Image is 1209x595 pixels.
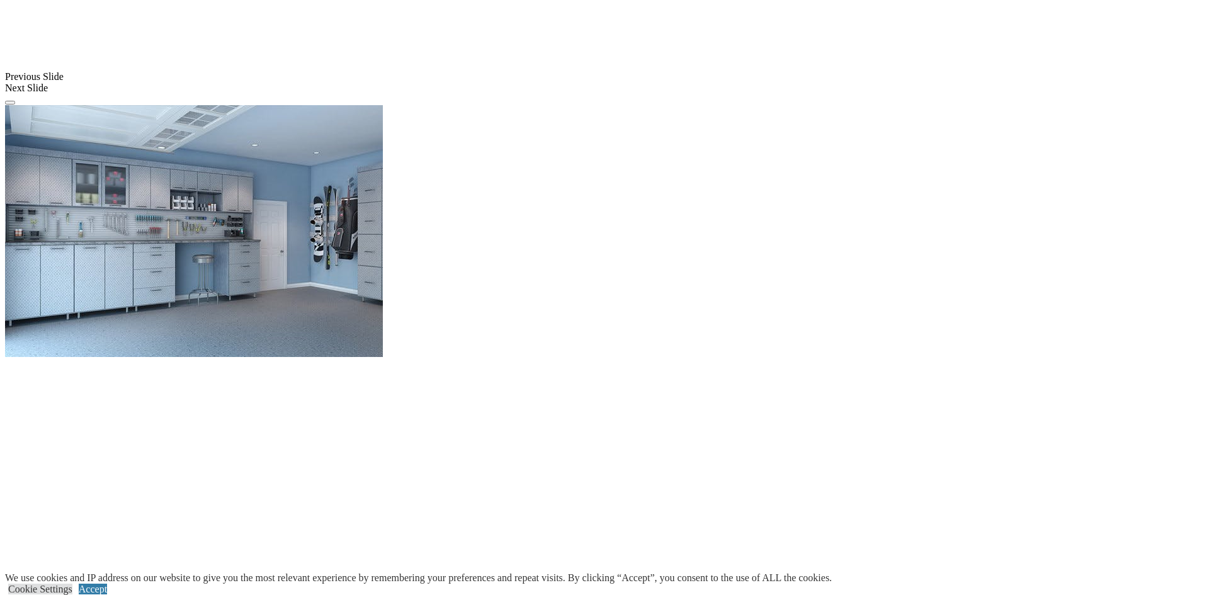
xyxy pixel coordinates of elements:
[5,572,832,584] div: We use cookies and IP address on our website to give you the most relevant experience by remember...
[5,82,1204,94] div: Next Slide
[8,584,72,594] a: Cookie Settings
[5,71,1204,82] div: Previous Slide
[5,101,15,105] button: Click here to pause slide show
[79,584,107,594] a: Accept
[5,105,383,357] img: Banner for mobile view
